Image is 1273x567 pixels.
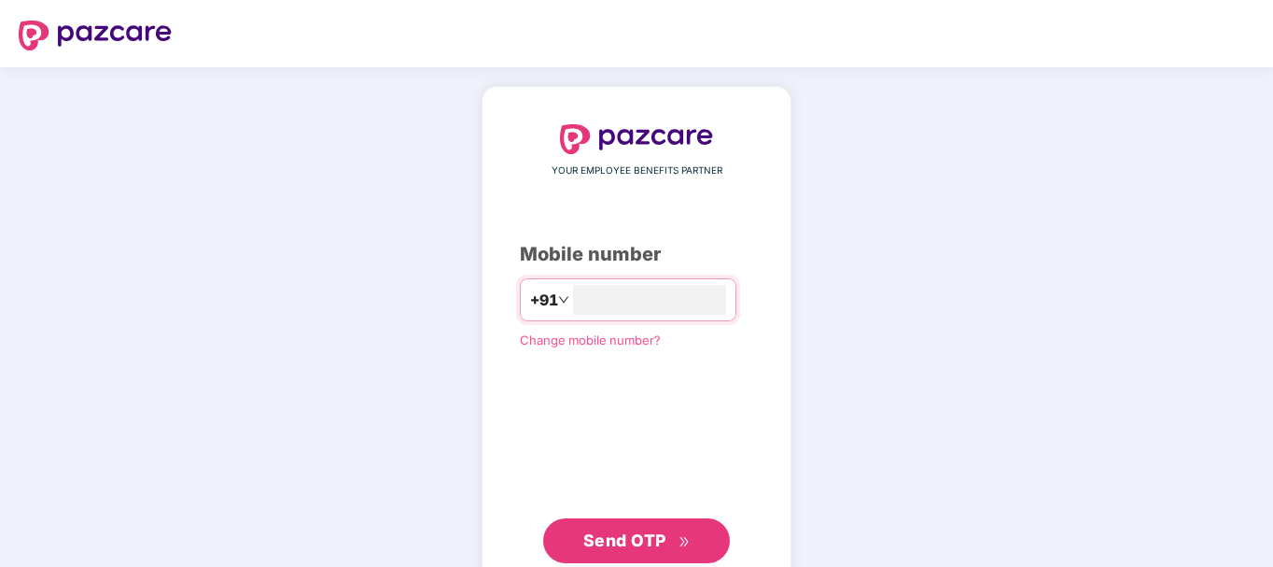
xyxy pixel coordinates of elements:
span: Send OTP [583,531,666,550]
span: +91 [530,289,558,312]
img: logo [560,124,713,154]
div: Mobile number [520,240,753,269]
span: double-right [678,536,691,548]
span: YOUR EMPLOYEE BENEFITS PARTNER [552,163,722,178]
a: Change mobile number? [520,333,661,347]
button: Send OTPdouble-right [543,518,730,563]
span: down [558,294,569,305]
img: logo [19,21,172,50]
